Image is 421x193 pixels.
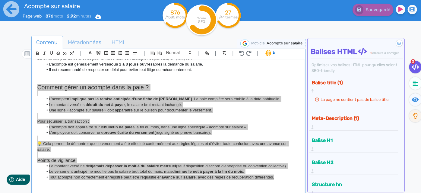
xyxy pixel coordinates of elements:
[23,14,42,19] span: Page web
[43,169,300,174] li: Le versement anticipé ne modifie pas le salaire brut total du mois, mais .
[86,102,125,107] strong: déduit du net à payer
[173,169,243,174] strong: diminue le net à payer à la fin du mois
[37,141,300,152] p: 💡 Cela permet de démontrer que le versement a été effectué conformément aux règles légales et d’é...
[310,157,393,167] button: Balise H2
[310,78,393,88] button: Balise title (1)
[31,36,63,49] a: Contenu
[63,36,107,49] a: Métadonnées
[43,163,300,169] li: Le montant versé ne doit (sauf disposition d’accord d’entreprise ou convention collective).
[37,119,300,124] p: Pour sécuriser la transaction :
[366,7,390,12] span: Sauvegardé
[103,130,154,135] strong: preuve écrite du versement
[310,113,393,123] button: Meta-Description (1)
[37,158,300,163] h3: Points de vigilance
[197,16,206,20] tspan: Score
[43,124,300,130] li: L’acompte doit apparaître sur le à la fin du mois, dans une ligne spécifique « acompte sur salair...
[198,49,199,57] span: |
[162,175,196,179] strong: avance sur salaire
[353,4,394,16] button: Sauvegardé
[232,49,234,57] span: |
[219,15,238,19] tspan: /41 termes
[310,135,393,145] button: Balise H1
[67,14,91,19] span: minutes
[46,14,53,19] b: 876
[225,9,231,16] tspan: 27
[311,47,403,56] h4: Balises HTML
[321,97,389,102] span: La page ne contient pas de balise title.
[107,36,131,49] a: HTML
[310,157,397,175] div: Balise H2
[92,164,176,168] strong: jamais dépasser la moitié du salaire mensuel
[43,62,300,67] li: L’acompte est généralement versé après la demande du salarié.
[198,19,205,24] tspan: SEO
[257,49,258,57] span: |
[80,49,82,57] span: |
[43,102,300,108] li: Le montant versé est , le salaire brut restant inchangé.
[310,179,393,189] button: Structure hn
[411,59,416,64] span: 2
[109,62,153,66] strong: sous 2 à 3 jours ouvrés
[165,15,185,19] tspan: /1385 mots
[170,9,180,16] tspan: 876
[310,113,397,130] div: Meta-Description (1)
[267,41,302,45] span: Acompte sur salaire
[104,125,133,129] strong: bulletin de paie
[215,49,217,57] span: |
[144,49,145,57] span: |
[263,50,277,57] span: I.Assistant
[310,78,397,95] div: Balise title (1)
[372,51,399,55] span: erreurs à corriger
[251,41,267,45] span: Mot-clé :
[43,108,300,113] li: Une ligne « acompte sur salaire » doit apparaître sur le bulletin pour documenter le versement.
[43,67,300,72] li: Il est recommandé de respecter ce délai pour éviter tout litige ou mécontentement.
[67,97,192,101] strong: n’implique pas la remise anticipée d’une fiche de [PERSON_NAME]
[37,84,300,91] h2: Comment gérer un acompte dans la paie ?
[107,34,131,50] span: HTML
[67,14,76,19] b: 2.92
[63,34,106,50] span: Métadonnées
[311,62,403,73] div: Optimisez vos balises HTML pour qu’elles soient SEO-friendly.
[32,34,63,50] span: Contenu
[43,130,300,135] li: L’employeur doit conserver une (reçu signé ou preuve bancaire).
[310,135,397,153] div: Balise H1
[370,51,372,55] span: 2
[43,175,300,180] li: Tout acompte non correctement enregistré peut être requalifié en , avec des règles de récupératio...
[43,96,300,102] li: L’acompte . La paie complète sera établie à la date habituelle.
[240,40,249,47] img: google-serp-logo.png
[23,1,149,11] input: title
[46,14,63,19] span: mots
[131,49,139,56] span: Aligment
